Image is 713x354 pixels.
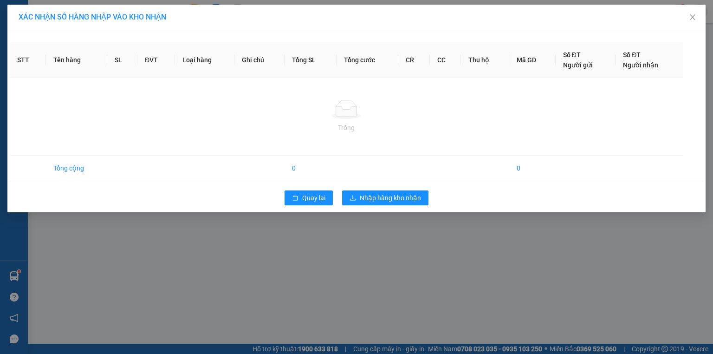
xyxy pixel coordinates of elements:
[337,42,398,78] th: Tổng cước
[175,42,234,78] th: Loại hàng
[398,42,429,78] th: CR
[680,5,706,31] button: Close
[12,60,51,104] b: An Anh Limousine
[302,193,325,203] span: Quay lại
[46,42,107,78] th: Tên hàng
[60,13,89,89] b: Biên nhận gởi hàng hóa
[563,51,581,59] span: Số ĐT
[509,156,556,181] td: 0
[46,156,107,181] td: Tổng cộng
[342,190,428,205] button: downloadNhập hàng kho nhận
[285,156,337,181] td: 0
[107,42,137,78] th: SL
[292,195,298,202] span: rollback
[461,42,509,78] th: Thu hộ
[285,190,333,205] button: rollbackQuay lại
[17,123,676,133] div: Trống
[10,42,46,78] th: STT
[623,61,658,69] span: Người nhận
[689,13,696,21] span: close
[19,13,166,21] span: XÁC NHẬN SỐ HÀNG NHẬP VÀO KHO NHẬN
[285,42,337,78] th: Tổng SL
[563,61,593,69] span: Người gửi
[350,195,356,202] span: download
[137,42,175,78] th: ĐVT
[509,42,556,78] th: Mã GD
[234,42,285,78] th: Ghi chú
[623,51,641,59] span: Số ĐT
[430,42,461,78] th: CC
[360,193,421,203] span: Nhập hàng kho nhận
